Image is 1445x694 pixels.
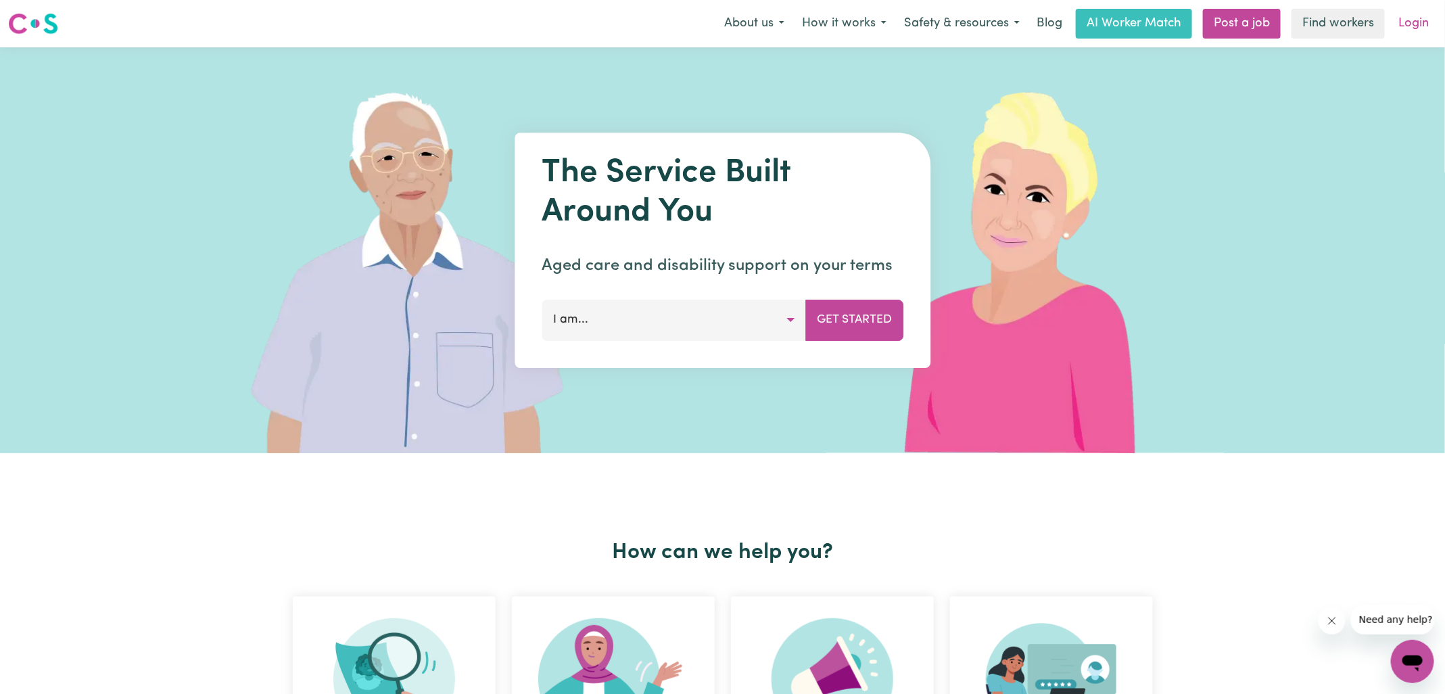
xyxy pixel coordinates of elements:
a: AI Worker Match [1076,9,1192,39]
iframe: Message from company [1351,605,1434,634]
img: Careseekers logo [8,11,58,36]
iframe: Close message [1319,607,1346,634]
button: I am... [542,300,806,340]
button: Safety & resources [895,9,1028,38]
a: Blog [1028,9,1070,39]
a: Find workers [1292,9,1385,39]
iframe: Button to launch messaging window [1391,640,1434,683]
h1: The Service Built Around You [542,154,903,232]
a: Login [1390,9,1437,39]
a: Post a job [1203,9,1281,39]
button: How it works [793,9,895,38]
h2: How can we help you? [285,540,1161,565]
button: About us [715,9,793,38]
p: Aged care and disability support on your terms [542,254,903,278]
a: Careseekers logo [8,8,58,39]
button: Get Started [805,300,903,340]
